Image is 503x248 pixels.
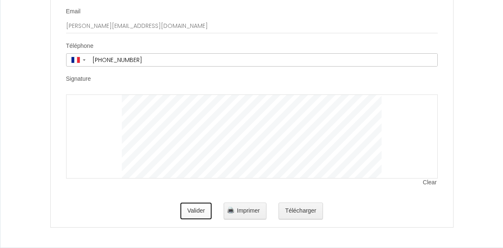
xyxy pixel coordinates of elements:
[82,58,86,62] span: ▼
[423,179,437,187] span: Clear
[89,54,437,66] input: +33 6 12 34 56 78
[66,7,81,16] label: Email
[224,203,266,219] button: Imprimer
[227,207,234,213] img: printer.png
[66,75,91,83] label: Signature
[237,207,260,214] span: Imprimer
[66,42,94,50] label: Téléphone
[279,203,323,219] button: Télécharger
[180,203,212,219] button: Valider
